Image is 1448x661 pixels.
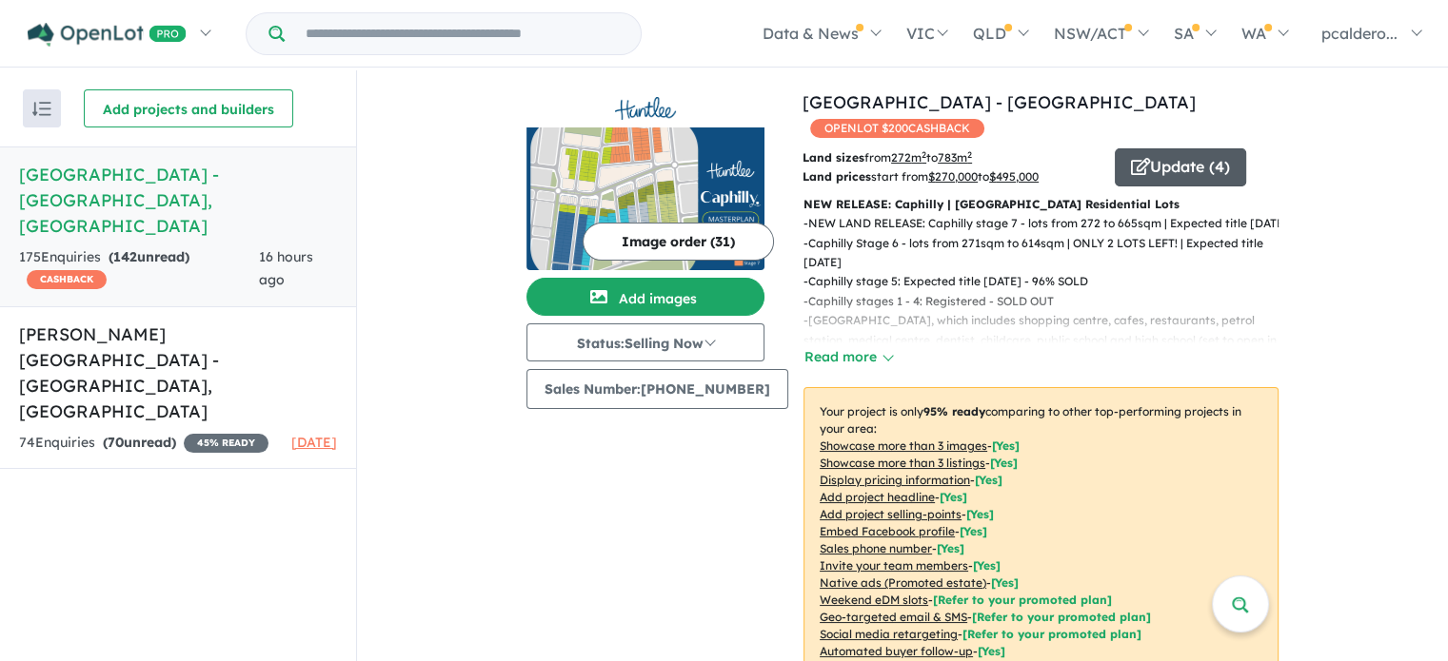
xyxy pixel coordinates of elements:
u: Automated buyer follow-up [820,644,973,658]
div: 175 Enquir ies [19,246,259,292]
span: 16 hours ago [259,248,313,288]
img: sort.svg [32,102,51,116]
sup: 2 [967,149,972,160]
b: Land sizes [803,150,864,165]
strong: ( unread) [109,248,189,265]
strong: ( unread) [103,434,176,451]
img: Huntlee Estate - North Rothbury [526,127,764,270]
input: Try estate name, suburb, builder or developer [288,13,637,54]
p: NEW RELEASE: Caphilly | [GEOGRAPHIC_DATA] Residential Lots [803,195,1279,214]
h5: [GEOGRAPHIC_DATA] - [GEOGRAPHIC_DATA] , [GEOGRAPHIC_DATA] [19,162,337,239]
span: to [978,169,1039,184]
img: Openlot PRO Logo White [28,23,187,47]
u: 272 m [891,150,926,165]
span: [Yes] [991,575,1019,590]
span: to [926,150,972,165]
span: 142 [113,248,137,265]
sup: 2 [922,149,926,160]
u: Showcase more than 3 listings [820,456,985,470]
span: 70 [108,434,124,451]
u: 783 m [938,150,972,165]
button: Add projects and builders [84,89,293,127]
p: - Caphilly Stage 6 - lots from 271sqm to 614sqm | ONLY 2 LOTS LEFT! | Expected title [DATE] [803,234,1294,273]
button: Read more [803,346,893,368]
p: start from [803,167,1101,186]
u: Showcase more than 3 images [820,438,987,453]
p: - Caphilly stages 1 - 4: Registered - SOLD OUT [803,292,1294,311]
u: Display pricing information [820,473,970,487]
b: 95 % ready [923,404,985,418]
span: [ Yes ] [975,473,1002,487]
u: Add project selling-points [820,507,962,521]
span: OPENLOT $ 200 CASHBACK [810,119,984,138]
u: Add project headline [820,490,935,504]
u: Native ads (Promoted estate) [820,575,986,590]
button: Image order (31) [583,223,774,261]
span: [ Yes ] [973,558,1001,573]
span: [Refer to your promoted plan] [933,593,1112,607]
b: Land prices [803,169,871,184]
a: Huntlee Estate - North Rothbury LogoHuntlee Estate - North Rothbury [526,89,764,270]
button: Update (4) [1115,148,1246,186]
button: Status:Selling Now [526,323,764,361]
span: [ Yes ] [940,490,967,504]
span: [Refer to your promoted plan] [972,610,1151,624]
u: Embed Facebook profile [820,524,955,538]
u: Geo-targeted email & SMS [820,610,967,624]
span: pcaldero... [1321,24,1398,43]
u: Social media retargeting [820,627,958,641]
a: [GEOGRAPHIC_DATA] - [GEOGRAPHIC_DATA] [803,91,1196,113]
u: Invite your team members [820,558,968,573]
span: [ Yes ] [966,507,994,521]
u: $ 495,000 [989,169,1039,184]
u: $ 270,000 [928,169,978,184]
span: [DATE] [291,434,337,451]
u: Sales phone number [820,541,932,555]
p: from [803,148,1101,167]
span: [ Yes ] [990,456,1018,470]
span: [ Yes ] [937,541,964,555]
button: Add images [526,278,764,316]
p: - [GEOGRAPHIC_DATA], which includes shopping centre, cafes, restaurants, petrol station, medical ... [803,311,1294,369]
p: - NEW LAND RELEASE: Caphilly stage 7 - lots from 272 to 665sqm | Expected title [DATE] [803,214,1294,233]
h5: [PERSON_NAME][GEOGRAPHIC_DATA] - [GEOGRAPHIC_DATA] , [GEOGRAPHIC_DATA] [19,321,337,424]
span: CASHBACK [27,270,107,289]
u: Weekend eDM slots [820,593,928,607]
span: [Refer to your promoted plan] [962,627,1141,641]
span: [Yes] [978,644,1005,658]
button: Sales Number:[PHONE_NUMBER] [526,369,788,409]
div: 74 Enquir ies [19,432,268,455]
img: Huntlee Estate - North Rothbury Logo [534,97,757,120]
p: - Caphilly stage 5: Expected title [DATE] - 96% SOLD [803,272,1294,291]
span: 45 % READY [184,434,268,453]
span: [ Yes ] [992,438,1020,453]
span: [ Yes ] [960,524,987,538]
